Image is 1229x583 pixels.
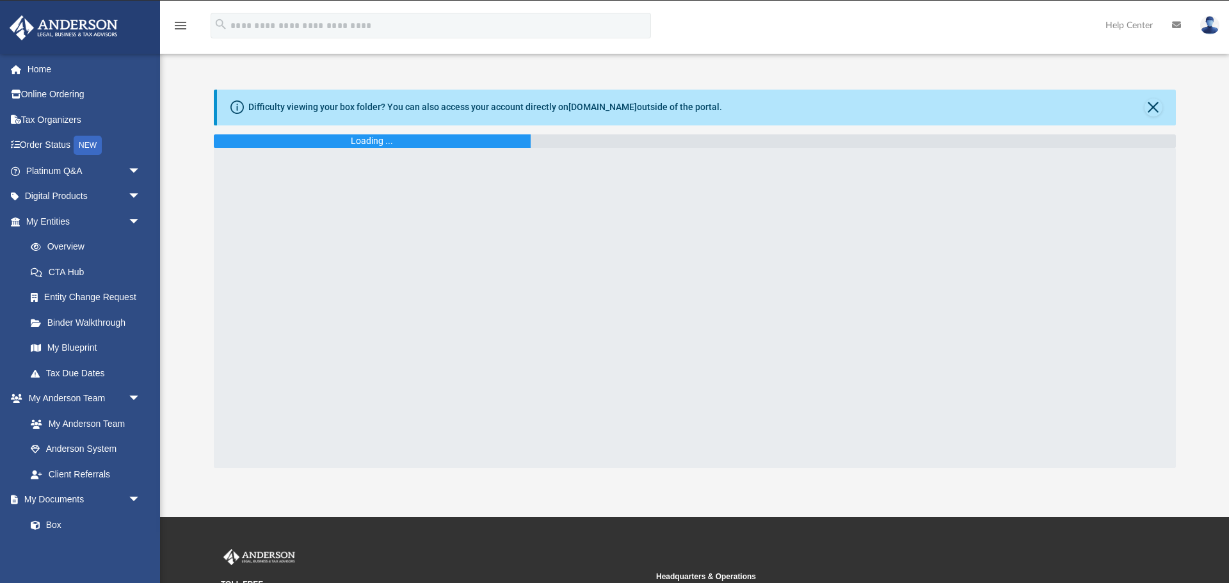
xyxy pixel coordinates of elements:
[18,335,154,361] a: My Blueprint
[9,82,160,108] a: Online Ordering
[9,132,160,159] a: Order StatusNEW
[9,184,160,209] a: Digital Productsarrow_drop_down
[18,538,154,563] a: Meeting Minutes
[568,102,637,112] a: [DOMAIN_NAME]
[18,310,160,335] a: Binder Walkthrough
[9,487,154,513] a: My Documentsarrow_drop_down
[9,107,160,132] a: Tax Organizers
[351,134,393,148] div: Loading ...
[656,571,1082,582] small: Headquarters & Operations
[221,549,298,566] img: Anderson Advisors Platinum Portal
[18,285,160,310] a: Entity Change Request
[9,209,160,234] a: My Entitiesarrow_drop_down
[9,386,154,411] a: My Anderson Teamarrow_drop_down
[173,18,188,33] i: menu
[128,386,154,412] span: arrow_drop_down
[18,411,147,436] a: My Anderson Team
[18,461,154,487] a: Client Referrals
[18,259,160,285] a: CTA Hub
[9,56,160,82] a: Home
[214,17,228,31] i: search
[128,158,154,184] span: arrow_drop_down
[18,360,160,386] a: Tax Due Dates
[18,512,147,538] a: Box
[128,487,154,513] span: arrow_drop_down
[18,234,160,260] a: Overview
[1145,99,1162,116] button: Close
[248,100,722,114] div: Difficulty viewing your box folder? You can also access your account directly on outside of the p...
[9,158,160,184] a: Platinum Q&Aarrow_drop_down
[128,184,154,210] span: arrow_drop_down
[6,15,122,40] img: Anderson Advisors Platinum Portal
[128,209,154,235] span: arrow_drop_down
[18,436,154,462] a: Anderson System
[173,24,188,33] a: menu
[74,136,102,155] div: NEW
[1200,16,1219,35] img: User Pic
